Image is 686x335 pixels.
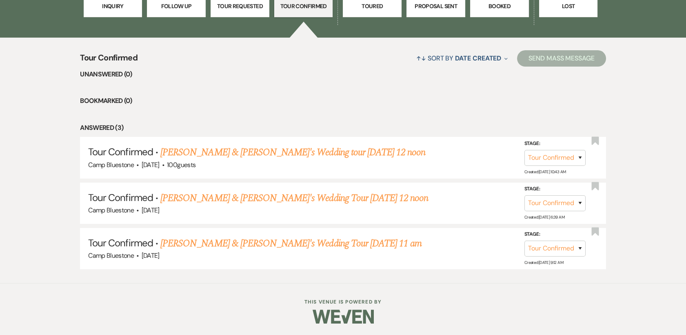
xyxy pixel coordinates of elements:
[412,2,460,11] p: Proposal Sent
[88,145,153,158] span: Tour Confirmed
[524,185,586,194] label: Stage:
[524,139,586,148] label: Stage:
[160,191,428,205] a: [PERSON_NAME] & [PERSON_NAME]'s Wedding Tour [DATE] 12 noon
[160,145,425,160] a: [PERSON_NAME] & [PERSON_NAME]'s Wedding tour [DATE] 12 noon
[413,47,511,69] button: Sort By Date Created
[88,251,134,260] span: Camp Bluestone
[152,2,200,11] p: Follow Up
[280,2,328,11] p: Tour Confirmed
[455,54,501,63] span: Date Created
[88,191,153,204] span: Tour Confirmed
[142,251,160,260] span: [DATE]
[88,206,134,214] span: Camp Bluestone
[142,161,160,169] span: [DATE]
[416,54,426,63] span: ↑↓
[524,230,586,239] label: Stage:
[544,2,593,11] p: Lost
[524,214,564,220] span: Created: [DATE] 6:39 AM
[475,2,524,11] p: Booked
[313,302,374,331] img: Weven Logo
[89,2,137,11] p: Inquiry
[80,123,606,133] li: Answered (3)
[517,50,606,67] button: Send Mass Message
[524,169,566,174] span: Created: [DATE] 10:43 AM
[80,69,606,80] li: Unanswered (0)
[348,2,396,11] p: Toured
[80,96,606,106] li: Bookmarked (0)
[142,206,160,214] span: [DATE]
[80,51,138,69] span: Tour Confirmed
[524,260,563,265] span: Created: [DATE] 9:12 AM
[160,236,422,251] a: [PERSON_NAME] & [PERSON_NAME]'s Wedding Tour [DATE] 11 am
[88,161,134,169] span: Camp Bluestone
[88,237,153,249] span: Tour Confirmed
[167,161,195,169] span: 100 guests
[216,2,264,11] p: Tour Requested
